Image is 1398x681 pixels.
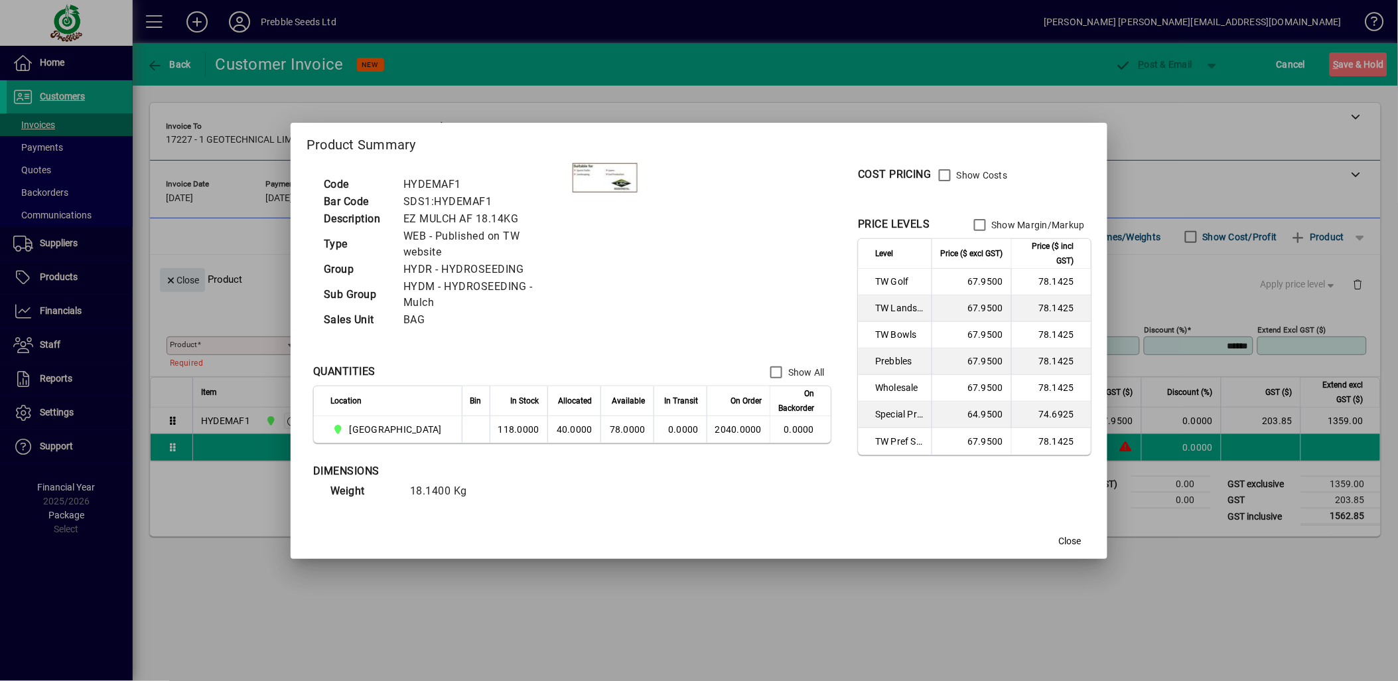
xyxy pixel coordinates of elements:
[875,381,924,394] span: Wholesale
[1011,295,1091,322] td: 78.1425
[350,423,442,436] span: [GEOGRAPHIC_DATA]
[397,278,572,311] td: HYDM - HYDROSEEDING - Mulch
[317,261,397,278] td: Group
[330,421,447,437] span: CHRISTCHURCH
[572,162,638,194] img: contain
[932,348,1011,375] td: 67.9500
[668,424,699,435] span: 0.0000
[932,428,1011,455] td: 67.9500
[875,435,924,448] span: TW Pref Sup
[317,176,397,193] td: Code
[731,394,762,408] span: On Order
[932,269,1011,295] td: 67.9500
[397,193,572,210] td: SDS1:HYDEMAF1
[547,416,600,443] td: 40.0000
[330,394,362,408] span: Location
[954,169,1008,182] label: Show Costs
[875,301,924,315] span: TW Landscaper
[1011,402,1091,428] td: 74.6925
[397,261,572,278] td: HYDR - HYDROSEEDING
[858,167,932,183] div: COST PRICING
[317,210,397,228] td: Description
[317,228,397,261] td: Type
[600,416,654,443] td: 78.0000
[397,176,572,193] td: HYDEMAF1
[778,386,814,416] span: On Backorder
[932,322,1011,348] td: 67.9500
[875,246,893,261] span: Level
[875,328,924,341] span: TW Bowls
[770,416,831,443] td: 0.0000
[1011,428,1091,455] td: 78.1425
[397,311,572,329] td: BAG
[1011,322,1091,348] td: 78.1425
[313,463,645,479] div: DIMENSIONS
[313,364,376,380] div: QUANTITIES
[1059,534,1082,548] span: Close
[989,218,1085,232] label: Show Margin/Markup
[1020,239,1074,268] span: Price ($ incl GST)
[317,311,397,329] td: Sales Unit
[559,394,593,408] span: Allocated
[941,246,1003,261] span: Price ($ excl GST)
[1011,375,1091,402] td: 78.1425
[932,295,1011,322] td: 67.9500
[317,278,397,311] td: Sub Group
[875,354,924,368] span: Prebbles
[786,366,825,379] label: Show All
[715,424,762,435] span: 2040.0000
[932,402,1011,428] td: 64.9500
[291,123,1107,161] h2: Product Summary
[511,394,539,408] span: In Stock
[875,275,924,288] span: TW Golf
[665,394,699,408] span: In Transit
[397,210,572,228] td: EZ MULCH AF 18.14KG
[858,216,930,232] div: PRICE LEVELS
[403,483,483,500] td: 18.1400 Kg
[1011,269,1091,295] td: 78.1425
[612,394,646,408] span: Available
[397,228,572,261] td: WEB - Published on TW website
[1011,348,1091,375] td: 78.1425
[490,416,547,443] td: 118.0000
[1049,530,1091,554] button: Close
[932,375,1011,402] td: 67.9500
[470,394,482,408] span: Bin
[324,483,403,500] td: Weight
[317,193,397,210] td: Bar Code
[875,408,924,421] span: Special Price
